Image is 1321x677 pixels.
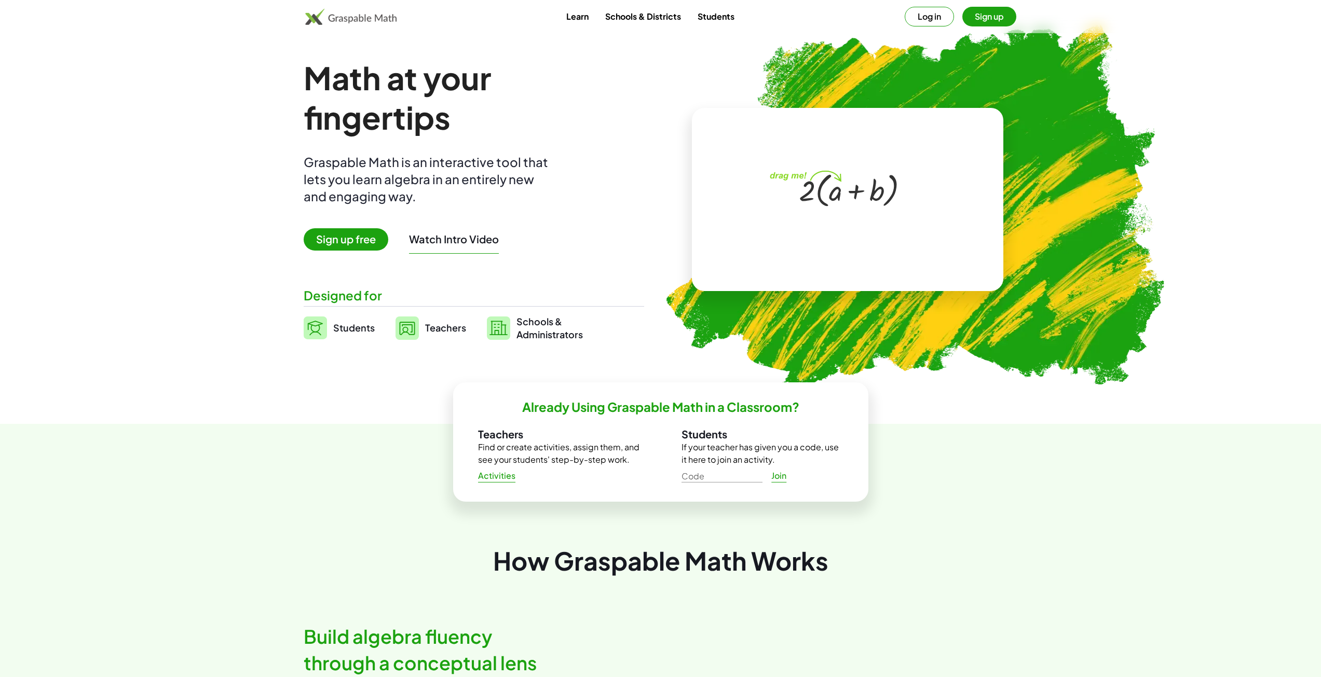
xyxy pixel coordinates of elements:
span: Schools & Administrators [516,315,583,341]
a: Activities [470,466,524,485]
span: Activities [478,471,516,481]
div: How Graspable Math Works [304,543,1018,578]
span: Sign up free [304,228,388,251]
a: Teachers [396,315,466,341]
span: Teachers [425,322,466,334]
p: Find or create activities, assign them, and see your students' step-by-step work. [478,441,640,466]
h1: Math at your fingertips [304,58,634,137]
button: Watch Intro Video [409,232,499,246]
img: svg%3e [304,316,327,339]
a: Students [689,7,743,26]
a: Schools & Districts [597,7,689,26]
button: Sign up [962,7,1016,26]
img: svg%3e [396,316,419,340]
div: Graspable Math is an interactive tool that lets you learn algebra in an entirely new and engaging... [304,154,553,205]
h3: Students [682,427,843,441]
div: Designed for [304,287,644,304]
p: If your teacher has given you a code, use it here to join an activity. [682,441,843,466]
a: Schools &Administrators [487,315,583,341]
span: Students [333,322,375,334]
h2: Already Using Graspable Math in a Classroom? [522,399,799,415]
span: Join [771,471,787,481]
img: svg%3e [487,316,510,340]
a: Join [762,466,796,485]
a: Students [304,315,375,341]
a: Learn [558,7,597,26]
button: Log in [905,7,954,26]
h3: Teachers [478,427,640,441]
h2: Build algebra fluency through a conceptual lens [304,624,563,676]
